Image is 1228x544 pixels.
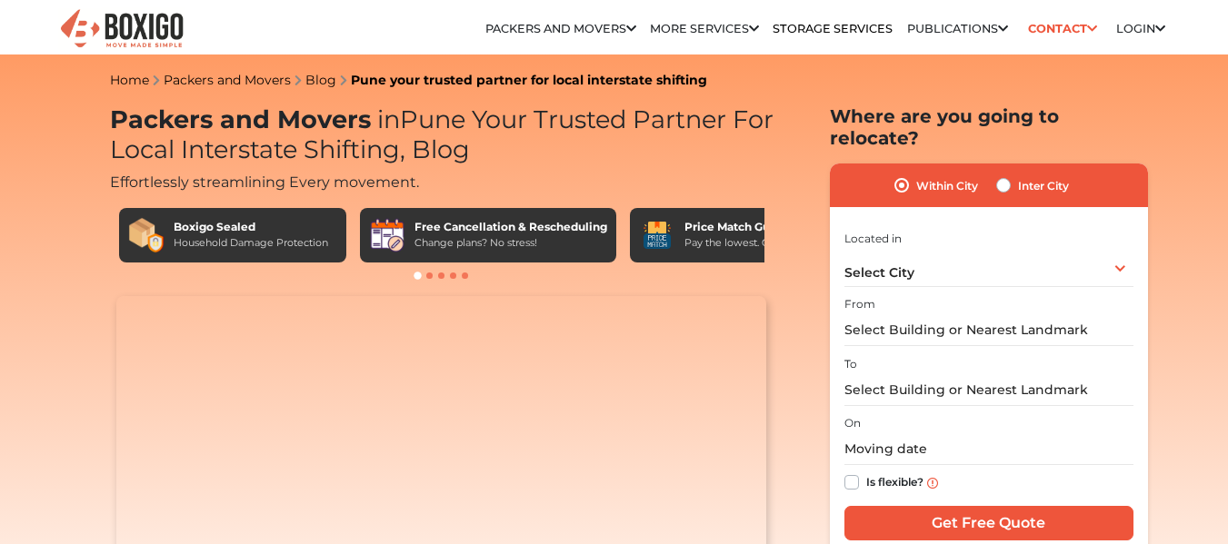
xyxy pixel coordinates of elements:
[844,264,914,281] span: Select City
[128,217,165,253] img: Boxigo Sealed
[110,72,149,88] a: Home
[174,219,328,235] div: Boxigo Sealed
[830,105,1148,149] h2: Where are you going to relocate?
[844,296,875,312] label: From
[110,104,774,164] span: Pune Your Trusted Partner For Local Interstate Shifting, Blog
[844,506,1133,540] input: Get Free Quote
[1022,15,1103,43] a: Contact
[650,22,759,35] a: More services
[351,72,707,88] a: Pune your trusted partner for local interstate shifting
[844,314,1133,346] input: Select Building or Nearest Landmark
[1116,22,1165,35] a: Login
[110,105,774,164] h1: Packers and Movers
[684,219,823,235] div: Price Match Guarantee
[844,231,902,247] label: Located in
[369,217,405,253] img: Free Cancellation & Rescheduling
[414,235,607,251] div: Change plans? No stress!
[844,433,1133,465] input: Moving date
[164,72,291,88] a: Packers and Movers
[844,374,1133,406] input: Select Building or Nearest Landmark
[485,22,636,35] a: Packers and Movers
[639,217,675,253] img: Price Match Guarantee
[684,235,823,251] div: Pay the lowest. Guaranteed!
[110,173,419,191] span: Effortlessly streamlining Every movement.
[174,235,328,251] div: Household Damage Protection
[58,7,185,52] img: Boxigo
[916,174,978,196] label: Within City
[844,415,861,431] label: On
[377,104,400,134] span: in
[907,22,1008,35] a: Publications
[414,219,607,235] div: Free Cancellation & Rescheduling
[1018,174,1069,196] label: Inter City
[927,478,938,489] img: info
[866,471,923,490] label: Is flexible?
[844,356,857,372] label: To
[305,72,336,88] a: Blog
[773,22,893,35] a: Storage Services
